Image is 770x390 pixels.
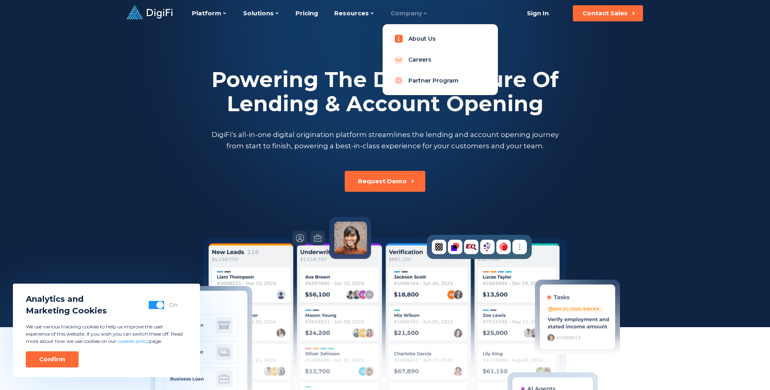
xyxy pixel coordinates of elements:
[210,68,560,116] h2: Powering The Digital Future Of Lending & Account Opening
[26,305,107,317] span: Marketing Cookies
[517,5,558,21] a: Sign In
[169,301,178,309] div: On
[389,31,491,47] a: About Us
[389,73,491,89] a: Partner Program
[210,129,560,151] p: DigiFi’s all-in-one digital origination platform streamlines the lending and account opening jour...
[573,5,643,21] button: Contact Sales
[358,177,407,185] div: Request Demo
[39,355,65,363] div: Confirm
[26,323,187,345] p: We use various tracking cookies to help us improve the user experience of this website. If you wi...
[583,9,628,17] div: Contact Sales
[118,338,149,344] a: cookies policy
[26,293,107,305] span: Analytics and
[345,171,425,192] button: Request Demo
[389,52,491,68] a: Careers
[26,351,79,367] button: Confirm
